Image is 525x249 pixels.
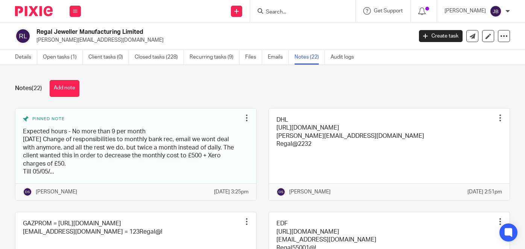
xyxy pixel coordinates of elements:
a: Open tasks (1) [43,50,83,65]
a: Emails [268,50,289,65]
img: svg%3E [15,28,31,44]
a: Client tasks (0) [88,50,129,65]
a: Closed tasks (228) [135,50,184,65]
h2: Regal Jeweller Manufacturing Limited [36,28,334,36]
img: svg%3E [490,5,502,17]
a: Audit logs [331,50,360,65]
a: Notes (22) [294,50,325,65]
a: Recurring tasks (9) [190,50,240,65]
a: Details [15,50,37,65]
input: Search [265,9,333,16]
h1: Notes [15,85,42,92]
a: Files [245,50,262,65]
img: Pixie [15,6,53,16]
a: Create task [419,30,463,42]
p: [DATE] 2:51pm [467,188,502,196]
img: svg%3E [276,187,285,196]
div: Pinned note [23,116,241,122]
span: Get Support [374,8,403,14]
p: [PERSON_NAME] [445,7,486,15]
span: (22) [32,85,42,91]
p: [PERSON_NAME] [36,188,77,196]
p: [PERSON_NAME] [289,188,331,196]
p: [DATE] 3:25pm [214,188,249,196]
button: Add note [50,80,79,97]
p: [PERSON_NAME][EMAIL_ADDRESS][DOMAIN_NAME] [36,36,408,44]
img: svg%3E [23,187,32,196]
